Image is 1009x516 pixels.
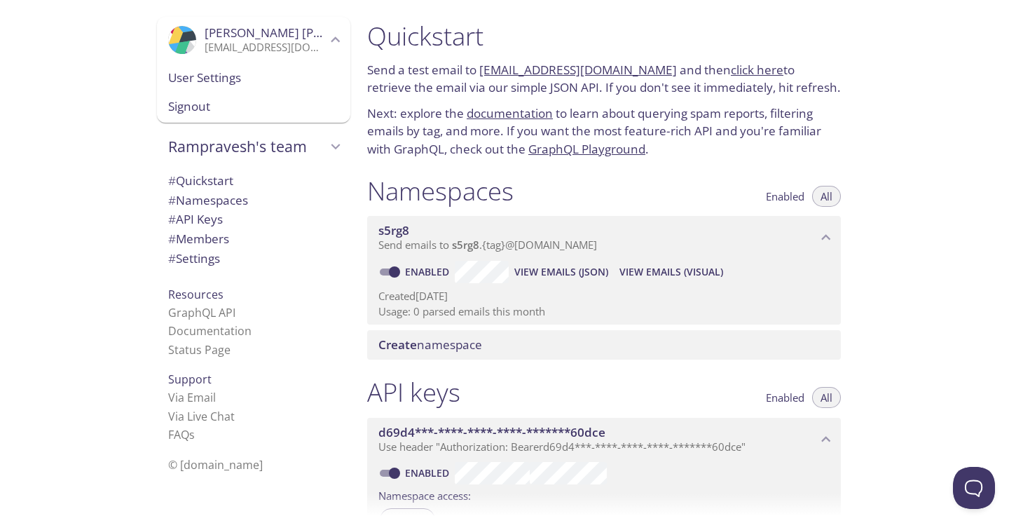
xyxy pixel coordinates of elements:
h1: Quickstart [367,20,841,52]
span: Rampravesh's team [168,137,327,156]
span: # [168,211,176,227]
span: Send emails to . {tag} @[DOMAIN_NAME] [378,238,597,252]
span: s5rg8 [452,238,479,252]
div: User Settings [157,63,350,93]
button: All [812,186,841,207]
button: All [812,387,841,408]
div: Rampravesh Yadav [157,17,350,63]
a: click here [731,62,783,78]
a: Via Email [168,390,216,405]
button: View Emails (JSON) [509,261,614,283]
a: Documentation [168,323,252,339]
a: Enabled [403,466,455,480]
a: GraphQL API [168,305,235,320]
span: # [168,250,176,266]
span: s [189,427,195,442]
button: Enabled [757,186,813,207]
span: Settings [168,250,220,266]
span: [PERSON_NAME] [PERSON_NAME] [205,25,397,41]
p: [EMAIL_ADDRESS][DOMAIN_NAME] [205,41,327,55]
p: Next: explore the to learn about querying spam reports, filtering emails by tag, and more. If you... [367,104,841,158]
p: Usage: 0 parsed emails this month [378,304,830,319]
a: GraphQL Playground [528,141,645,157]
span: View Emails (JSON) [514,264,608,280]
span: API Keys [168,211,223,227]
span: # [168,231,176,247]
span: © [DOMAIN_NAME] [168,457,263,473]
span: User Settings [168,69,339,87]
div: s5rg8 namespace [367,216,841,259]
h1: API keys [367,376,460,408]
iframe: Help Scout Beacon - Open [953,467,995,509]
span: Namespaces [168,192,248,208]
a: FAQ [168,427,195,442]
a: Status Page [168,342,231,358]
a: Enabled [403,265,455,278]
span: View Emails (Visual) [619,264,723,280]
span: Resources [168,287,224,302]
span: Support [168,372,212,387]
span: Create [378,337,417,353]
h1: Namespaces [367,175,514,207]
div: Create namespace [367,330,841,360]
span: Signout [168,97,339,116]
a: Via Live Chat [168,409,235,424]
a: [EMAIL_ADDRESS][DOMAIN_NAME] [479,62,677,78]
span: namespace [378,337,482,353]
a: documentation [467,105,553,121]
div: Members [157,229,350,249]
span: s5rg8 [378,222,409,238]
label: Namespace access: [378,484,471,505]
div: Rampravesh's team [157,128,350,165]
div: Namespaces [157,191,350,210]
span: # [168,192,176,208]
button: View Emails (Visual) [614,261,729,283]
p: Send a test email to and then to retrieve the email via our simple JSON API. If you don't see it ... [367,61,841,97]
div: Quickstart [157,171,350,191]
div: Team Settings [157,249,350,269]
button: Enabled [757,387,813,408]
div: API Keys [157,210,350,229]
span: # [168,172,176,189]
span: Quickstart [168,172,233,189]
p: Created [DATE] [378,289,830,304]
div: Signout [157,92,350,123]
span: Members [168,231,229,247]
